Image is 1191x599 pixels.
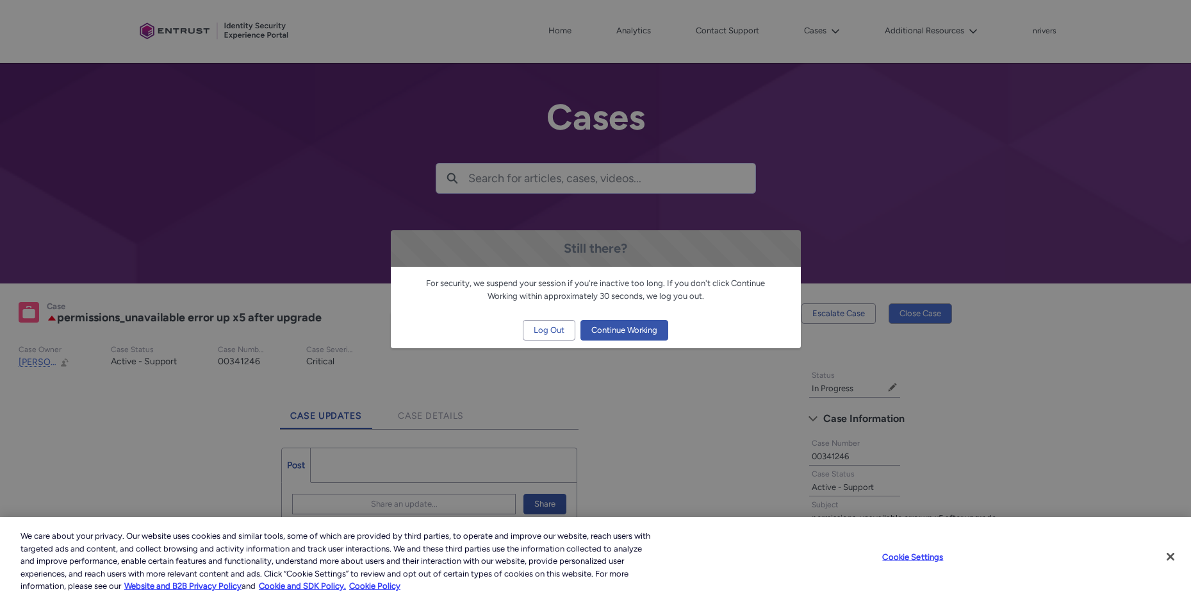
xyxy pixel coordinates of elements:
[259,581,346,591] a: Cookie and SDK Policy.
[349,581,400,591] a: Cookie Policy
[523,320,575,341] button: Log Out
[124,581,242,591] a: More information about our cookie policy., opens in a new tab
[591,321,657,340] span: Continue Working
[564,240,627,256] span: Still there?
[21,530,655,593] div: We care about your privacy. Our website uses cookies and similar tools, some of which are provide...
[1156,543,1185,571] button: Close
[580,320,668,341] button: Continue Working
[873,544,953,570] button: Cookie Settings
[534,321,564,340] span: Log Out
[426,278,765,301] span: For security, we suspend your session if you're inactive too long. If you don't click Continue Wo...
